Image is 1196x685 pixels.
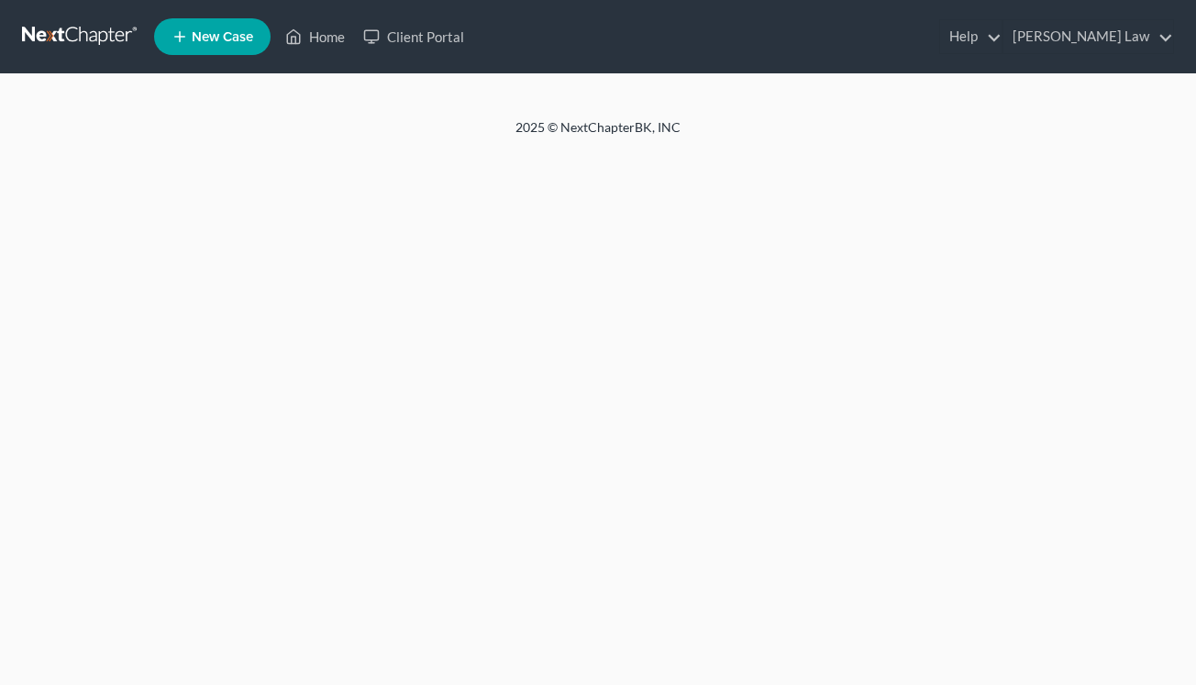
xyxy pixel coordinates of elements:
[354,20,473,53] a: Client Portal
[940,20,1002,53] a: Help
[276,20,354,53] a: Home
[154,18,271,55] new-legal-case-button: New Case
[1003,20,1173,53] a: [PERSON_NAME] Law
[75,118,1121,151] div: 2025 © NextChapterBK, INC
